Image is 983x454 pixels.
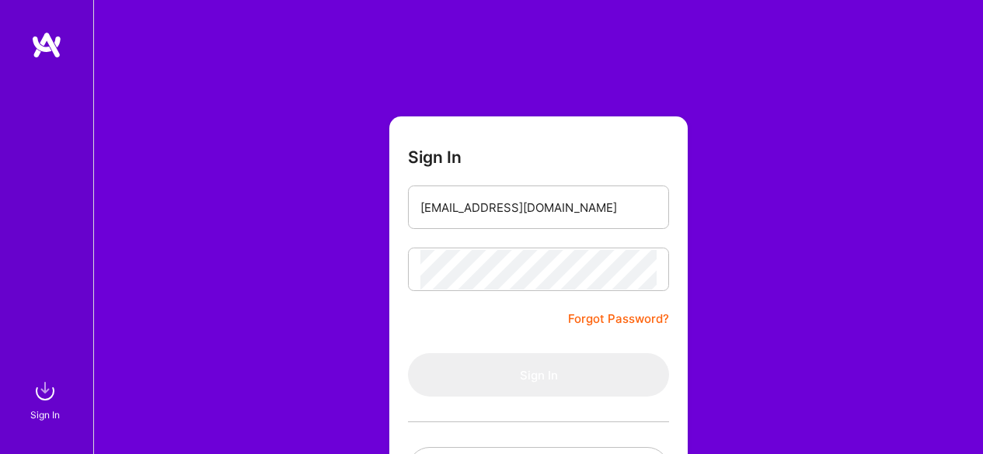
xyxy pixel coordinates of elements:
[420,188,657,227] input: Email...
[568,310,669,328] a: Forgot Password?
[31,31,62,59] img: logo
[30,407,60,423] div: Sign In
[408,147,462,167] h3: Sign In
[408,353,669,397] button: Sign In
[33,376,61,423] a: sign inSign In
[30,376,61,407] img: sign in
